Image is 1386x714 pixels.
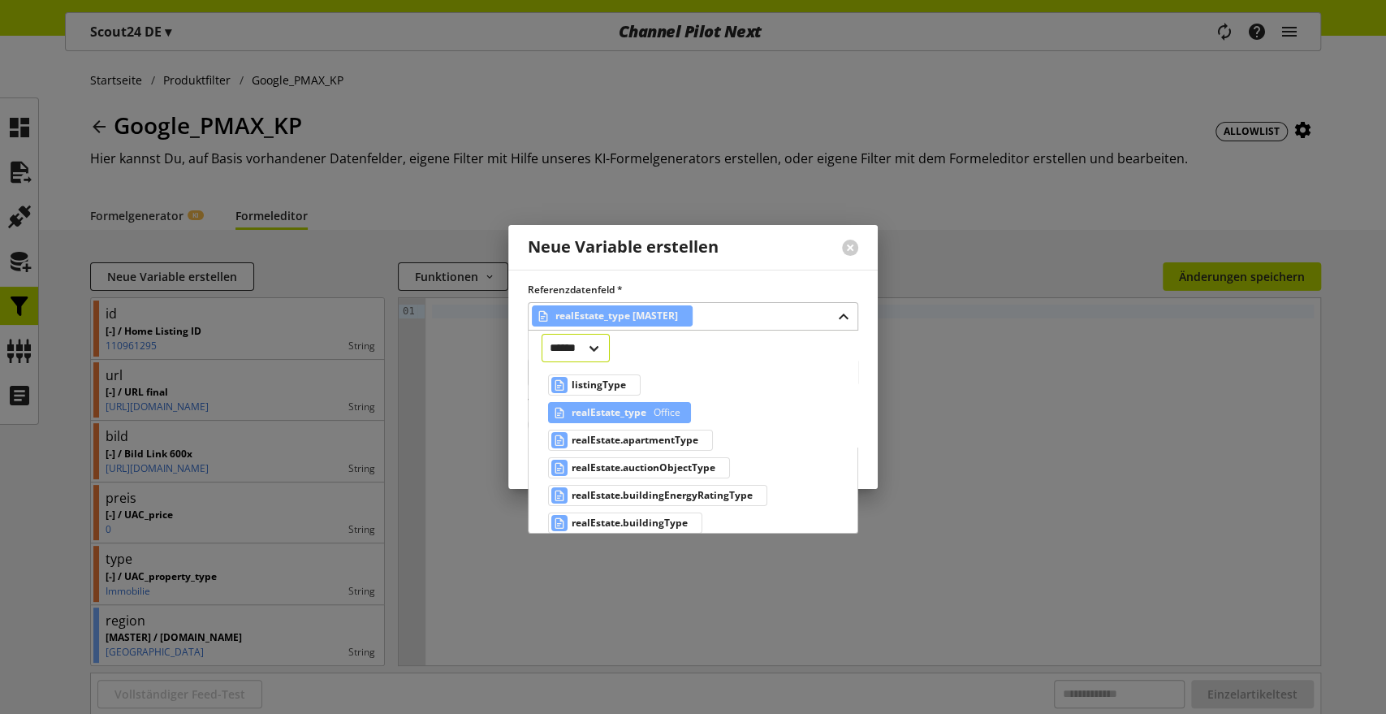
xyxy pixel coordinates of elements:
[572,431,698,450] span: realEstate.apartmentType
[572,403,646,422] span: realEstate_type
[555,306,678,326] span: realEstate_type [MASTER]
[572,513,688,533] span: realEstate.buildingType
[650,403,680,422] span: Office
[572,486,753,505] span: realEstate.buildingEnergyRatingType
[572,375,626,395] span: listingType
[528,238,719,257] div: Neue Variable erstellen
[528,283,858,297] label: Referenzdatenfeld *
[572,458,715,478] span: realEstate.auctionObjectType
